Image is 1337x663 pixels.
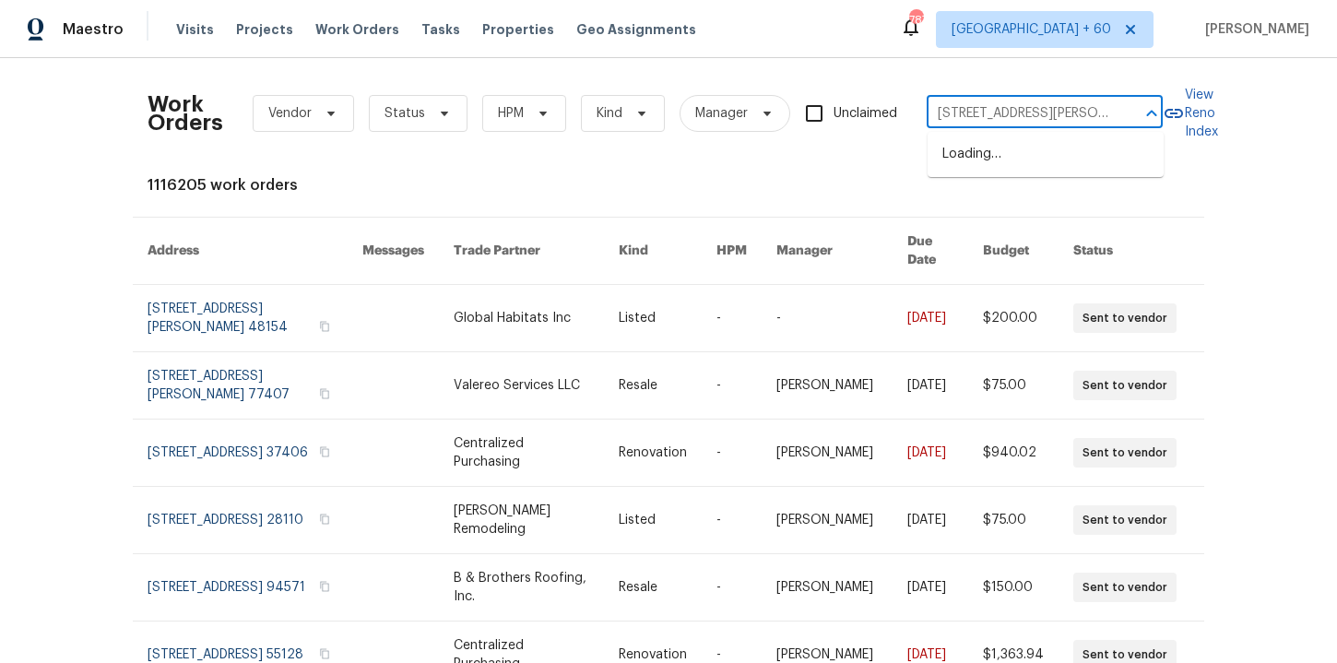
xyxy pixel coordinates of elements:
[762,487,893,554] td: [PERSON_NAME]
[439,420,603,487] td: Centralized Purchasing
[834,104,897,124] span: Unclaimed
[315,20,399,39] span: Work Orders
[927,100,1111,128] input: Enter in an address
[133,218,348,285] th: Address
[604,554,702,622] td: Resale
[762,352,893,420] td: [PERSON_NAME]
[268,104,312,123] span: Vendor
[604,218,702,285] th: Kind
[316,645,333,662] button: Copy Address
[762,554,893,622] td: [PERSON_NAME]
[695,104,748,123] span: Manager
[762,420,893,487] td: [PERSON_NAME]
[439,554,603,622] td: B & Brothers Roofing, Inc.
[762,285,893,352] td: -
[148,95,223,132] h2: Work Orders
[439,487,603,554] td: [PERSON_NAME] Remodeling
[316,385,333,402] button: Copy Address
[348,218,439,285] th: Messages
[498,104,524,123] span: HPM
[762,218,893,285] th: Manager
[909,11,922,30] div: 787
[702,352,762,420] td: -
[1163,86,1218,141] a: View Reno Index
[968,218,1059,285] th: Budget
[604,487,702,554] td: Listed
[604,352,702,420] td: Resale
[702,554,762,622] td: -
[604,285,702,352] td: Listed
[597,104,622,123] span: Kind
[702,487,762,554] td: -
[702,218,762,285] th: HPM
[148,176,1189,195] div: 1116205 work orders
[316,444,333,460] button: Copy Address
[176,20,214,39] span: Visits
[439,352,603,420] td: Valereo Services LLC
[1059,218,1204,285] th: Status
[702,285,762,352] td: -
[928,132,1164,177] div: Loading…
[316,318,333,335] button: Copy Address
[893,218,968,285] th: Due Date
[236,20,293,39] span: Projects
[439,218,603,285] th: Trade Partner
[702,420,762,487] td: -
[952,20,1111,39] span: [GEOGRAPHIC_DATA] + 60
[576,20,696,39] span: Geo Assignments
[421,23,460,36] span: Tasks
[316,511,333,527] button: Copy Address
[1198,20,1309,39] span: [PERSON_NAME]
[482,20,554,39] span: Properties
[1139,101,1165,126] button: Close
[439,285,603,352] td: Global Habitats Inc
[604,420,702,487] td: Renovation
[63,20,124,39] span: Maestro
[385,104,425,123] span: Status
[316,578,333,595] button: Copy Address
